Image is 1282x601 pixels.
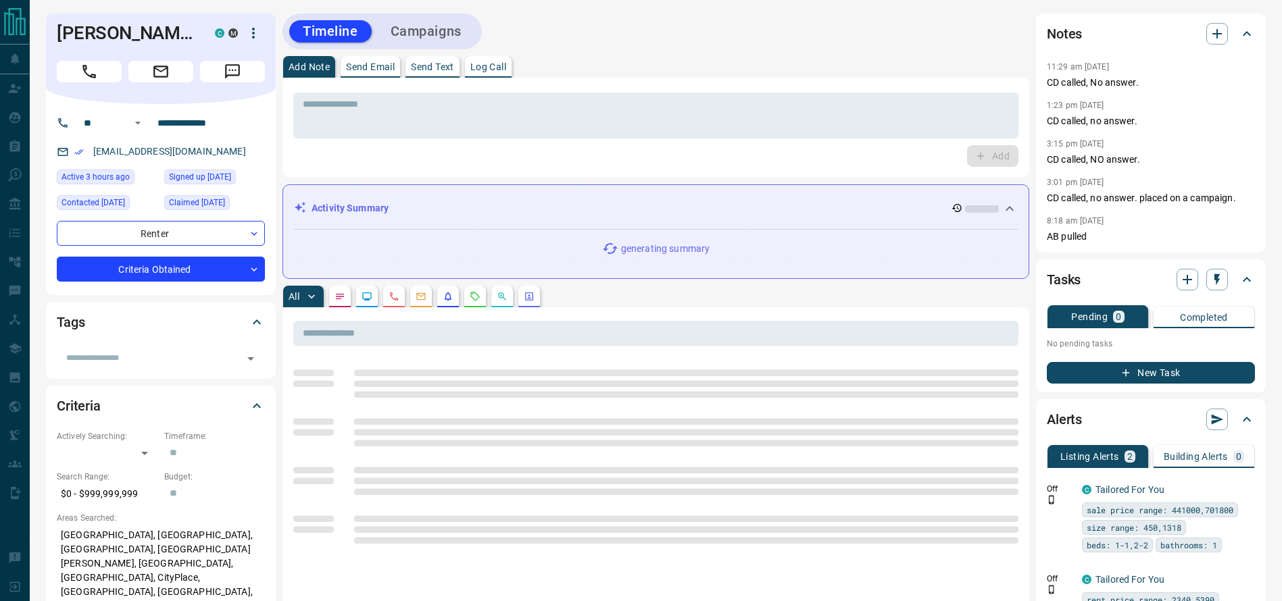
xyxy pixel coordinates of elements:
[289,20,372,43] button: Timeline
[470,62,506,72] p: Log Call
[57,221,265,246] div: Renter
[1071,312,1108,321] p: Pending
[57,395,101,417] h2: Criteria
[346,62,395,72] p: Send Email
[335,291,345,302] svg: Notes
[1047,18,1255,50] div: Notes
[1047,62,1109,72] p: 11:29 am [DATE]
[1082,575,1091,584] div: condos.ca
[57,22,195,44] h1: [PERSON_NAME]
[377,20,475,43] button: Campaigns
[61,170,130,184] span: Active 3 hours ago
[57,257,265,282] div: Criteria Obtained
[1047,585,1056,594] svg: Push Notification Only
[57,306,265,338] div: Tags
[1047,362,1255,384] button: New Task
[130,115,146,131] button: Open
[128,61,193,82] span: Email
[57,169,157,188] div: Wed Oct 15 2025
[1087,503,1233,517] span: sale price range: 441000,701800
[1047,495,1056,504] svg: Push Notification Only
[389,291,399,302] svg: Calls
[1047,216,1104,226] p: 8:18 am [DATE]
[1060,452,1119,461] p: Listing Alerts
[164,195,265,214] div: Mon Mar 25 2024
[1047,23,1082,45] h2: Notes
[1047,269,1081,290] h2: Tasks
[1047,334,1255,354] p: No pending tasks
[1116,312,1121,321] p: 0
[312,201,389,215] p: Activity Summary
[411,62,454,72] p: Send Text
[1047,263,1255,296] div: Tasks
[1047,153,1255,167] p: CD called, NO answer.
[228,28,238,38] div: mrloft.ca
[57,61,122,82] span: Call
[1047,191,1255,205] p: CD called, no answer. placed on a campaign.
[1047,101,1104,110] p: 1:23 pm [DATE]
[215,28,224,38] div: condos.ca
[74,147,84,157] svg: Email Verified
[1047,114,1255,128] p: CD called, no answer.
[57,390,265,422] div: Criteria
[169,196,225,209] span: Claimed [DATE]
[1047,230,1255,244] p: AB pulled
[289,292,299,301] p: All
[497,291,508,302] svg: Opportunities
[1047,403,1255,436] div: Alerts
[57,430,157,442] p: Actively Searching:
[1095,574,1164,585] a: Tailored For You
[289,62,330,72] p: Add Note
[1082,485,1091,494] div: condos.ca
[1047,409,1082,430] h2: Alerts
[1095,484,1164,495] a: Tailored For You
[57,512,265,524] p: Areas Searched:
[1087,521,1181,534] span: size range: 450,1318
[57,311,84,333] h2: Tags
[1127,452,1133,461] p: 2
[416,291,426,302] svg: Emails
[1164,452,1228,461] p: Building Alerts
[57,195,157,214] div: Sat Dec 28 2024
[1047,139,1104,149] p: 3:15 pm [DATE]
[1047,178,1104,187] p: 3:01 pm [DATE]
[524,291,535,302] svg: Agent Actions
[1047,573,1074,585] p: Off
[443,291,453,302] svg: Listing Alerts
[241,349,260,368] button: Open
[1087,538,1148,552] span: beds: 1-1,2-2
[470,291,480,302] svg: Requests
[294,196,1018,221] div: Activity Summary
[362,291,372,302] svg: Lead Browsing Activity
[1180,313,1228,322] p: Completed
[1160,538,1217,552] span: bathrooms: 1
[169,170,231,184] span: Signed up [DATE]
[57,471,157,483] p: Search Range:
[164,430,265,442] p: Timeframe:
[164,471,265,483] p: Budget:
[1047,76,1255,90] p: CD called, No answer.
[57,483,157,505] p: $0 - $999,999,999
[200,61,265,82] span: Message
[164,169,265,188] div: Wed May 31 2023
[621,242,710,256] p: generating summary
[1236,452,1241,461] p: 0
[1047,483,1074,495] p: Off
[93,146,246,157] a: [EMAIL_ADDRESS][DOMAIN_NAME]
[61,196,125,209] span: Contacted [DATE]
